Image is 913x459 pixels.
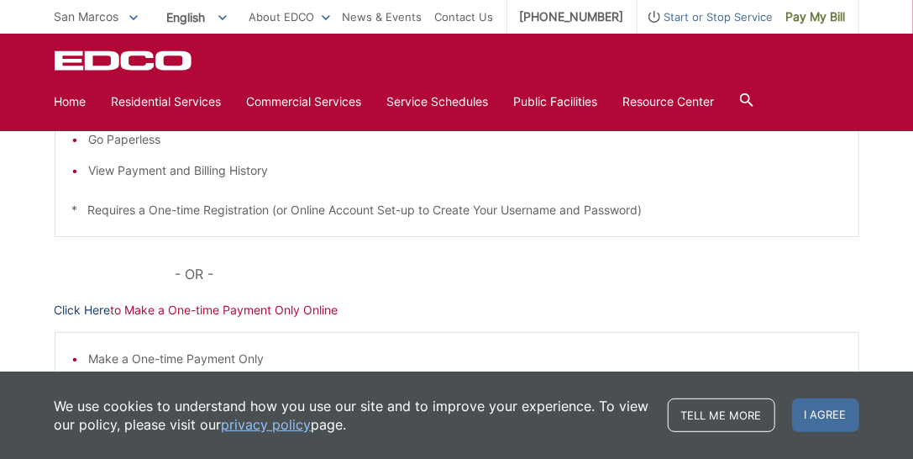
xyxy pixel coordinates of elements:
a: News & Events [343,8,422,26]
a: Tell me more [668,398,775,432]
li: View Payment and Billing History [89,161,842,180]
li: Make a One-time Payment Only [89,350,842,368]
a: Service Schedules [387,92,489,111]
a: Resource Center [623,92,715,111]
span: Pay My Bill [786,8,846,26]
a: privacy policy [222,415,312,434]
span: I agree [792,398,859,432]
a: Click Here [55,301,111,319]
a: Commercial Services [247,92,362,111]
li: Go Paperless [89,130,842,149]
a: Residential Services [112,92,222,111]
a: Home [55,92,87,111]
a: About EDCO [249,8,330,26]
p: - OR - [175,262,858,286]
a: Contact Us [435,8,494,26]
p: to Make a One-time Payment Only Online [55,301,859,319]
a: Public Facilities [514,92,598,111]
p: * Requires a One-time Registration (or Online Account Set-up to Create Your Username and Password) [72,201,842,219]
a: EDCD logo. Return to the homepage. [55,50,194,71]
p: We use cookies to understand how you use our site and to improve your experience. To view our pol... [55,397,651,434]
span: San Marcos [55,9,119,24]
span: English [155,3,239,31]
